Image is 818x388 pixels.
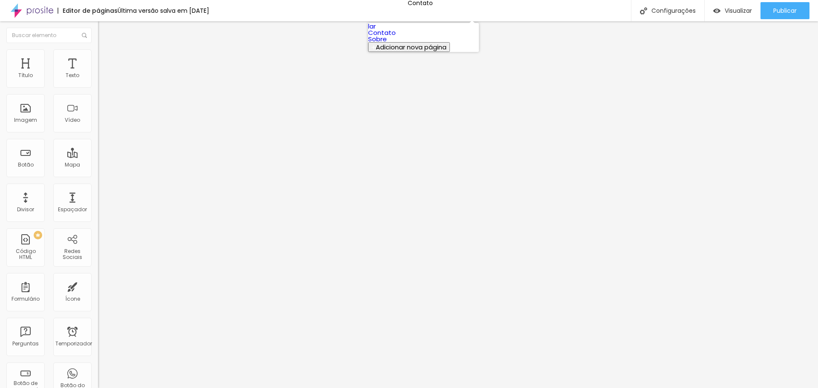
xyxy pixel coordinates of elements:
[18,161,34,168] font: Botão
[725,6,752,15] font: Visualizar
[65,295,80,302] font: Ícone
[65,116,80,124] font: Vídeo
[63,247,82,261] font: Redes Sociais
[58,206,87,213] font: Espaçador
[368,34,387,43] a: Sobre
[17,206,34,213] font: Divisor
[14,116,37,124] font: Imagem
[376,43,446,52] font: Adicionar nova página
[65,161,80,168] font: Mapa
[651,6,696,15] font: Configurações
[12,340,39,347] font: Perguntas
[6,28,92,43] input: Buscar elemento
[66,72,79,79] font: Texto
[640,7,647,14] img: Ícone
[760,2,809,19] button: Publicar
[118,6,209,15] font: Última versão salva em [DATE]
[12,295,40,302] font: Formulário
[773,6,797,15] font: Publicar
[368,22,376,31] a: lar
[16,247,36,261] font: Código HTML
[705,2,760,19] button: Visualizar
[82,33,87,38] img: Ícone
[368,28,396,37] a: Contato
[713,7,720,14] img: view-1.svg
[18,72,33,79] font: Título
[63,6,118,15] font: Editor de páginas
[368,42,450,52] button: Adicionar nova página
[55,340,92,347] font: Temporizador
